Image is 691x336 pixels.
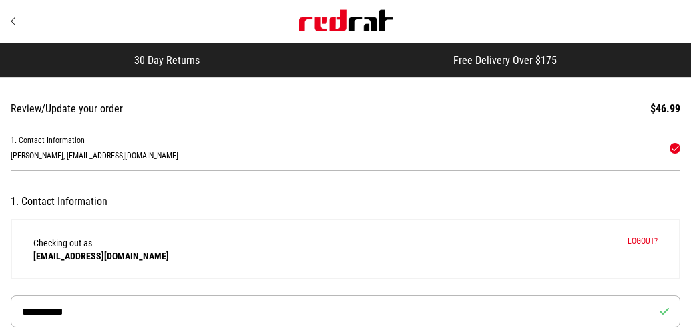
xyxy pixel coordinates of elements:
[226,53,427,67] iframe: Customer reviews powered by Trustpilot
[453,54,557,67] span: Free Delivery Over $175
[33,238,169,261] span: Checking out as
[11,134,664,147] h2: Contact Information
[11,195,680,208] h2: Contact Information
[33,250,169,261] strong: [EMAIL_ADDRESS][DOMAIN_NAME]
[628,236,658,246] button: Logout?
[134,54,200,67] span: 30 Day Returns
[650,102,680,115] div: $46.99
[11,295,680,327] input: Phone
[11,102,123,115] div: Review/Update your order
[299,10,393,31] img: Red Rat
[11,150,664,162] div: [PERSON_NAME], [EMAIL_ADDRESS][DOMAIN_NAME]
